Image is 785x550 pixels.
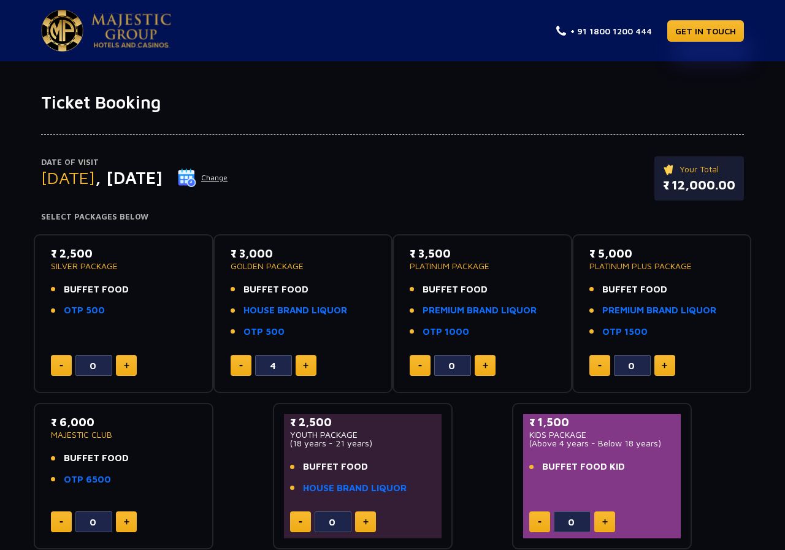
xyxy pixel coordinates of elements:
[290,414,435,430] p: ₹ 2,500
[64,451,129,465] span: BUFFET FOOD
[243,325,285,339] a: OTP 500
[41,167,95,188] span: [DATE]
[95,167,163,188] span: , [DATE]
[542,460,625,474] span: BUFFET FOOD KID
[64,473,111,487] a: OTP 6500
[64,304,105,318] a: OTP 500
[363,519,369,525] img: plus
[602,283,667,297] span: BUFFET FOOD
[529,414,675,430] p: ₹ 1,500
[589,262,735,270] p: PLATINUM PLUS PACKAGE
[64,283,129,297] span: BUFFET FOOD
[51,262,196,270] p: SILVER PACKAGE
[538,521,542,523] img: minus
[299,521,302,523] img: minus
[483,362,488,369] img: plus
[41,92,744,113] h1: Ticket Booking
[589,245,735,262] p: ₹ 5,000
[51,414,196,430] p: ₹ 6,000
[303,460,368,474] span: BUFFET FOOD
[177,168,228,188] button: Change
[667,20,744,42] a: GET IN TOUCH
[51,245,196,262] p: ₹ 2,500
[51,430,196,439] p: MAJESTIC CLUB
[663,162,735,176] p: Your Total
[41,156,228,169] p: Date of Visit
[423,304,537,318] a: PREMIUM BRAND LIQUOR
[124,362,129,369] img: plus
[91,13,171,48] img: Majestic Pride
[41,10,83,52] img: Majestic Pride
[529,430,675,439] p: KIDS PACKAGE
[59,521,63,523] img: minus
[410,262,555,270] p: PLATINUM PACKAGE
[529,439,675,448] p: (Above 4 years - Below 18 years)
[602,304,716,318] a: PREMIUM BRAND LIQUOR
[556,25,652,37] a: + 91 1800 1200 444
[41,212,744,222] h4: Select Packages Below
[663,176,735,194] p: ₹ 12,000.00
[243,283,308,297] span: BUFFET FOOD
[423,325,469,339] a: OTP 1000
[410,245,555,262] p: ₹ 3,500
[602,325,648,339] a: OTP 1500
[59,365,63,367] img: minus
[290,439,435,448] p: (18 years - 21 years)
[231,262,376,270] p: GOLDEN PACKAGE
[124,519,129,525] img: plus
[303,362,308,369] img: plus
[663,162,676,176] img: ticket
[598,365,602,367] img: minus
[243,304,347,318] a: HOUSE BRAND LIQUOR
[303,481,407,495] a: HOUSE BRAND LIQUOR
[290,430,435,439] p: YOUTH PACKAGE
[239,365,243,367] img: minus
[231,245,376,262] p: ₹ 3,000
[602,519,608,525] img: plus
[423,283,488,297] span: BUFFET FOOD
[418,365,422,367] img: minus
[662,362,667,369] img: plus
